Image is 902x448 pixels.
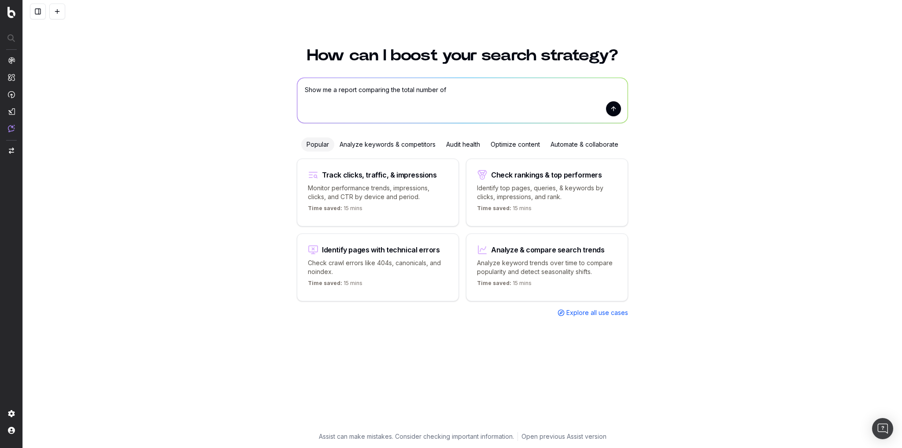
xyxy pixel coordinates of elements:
[7,7,15,18] img: Botify logo
[521,432,606,441] a: Open previous Assist version
[297,78,628,123] textarea: Show me a report comparing the total number of
[491,246,605,253] div: Analyze & compare search trends
[8,91,15,98] img: Activation
[8,427,15,434] img: My account
[477,205,511,211] span: Time saved:
[308,259,448,276] p: Check crawl errors like 404s, canonicals, and noindex.
[9,148,14,154] img: Switch project
[301,137,334,152] div: Popular
[308,280,342,286] span: Time saved:
[477,184,617,201] p: Identify top pages, queries, & keywords by clicks, impressions, and rank.
[485,137,545,152] div: Optimize content
[8,108,15,115] img: Studio
[297,48,628,63] h1: How can I boost your search strategy?
[558,308,628,317] a: Explore all use cases
[308,184,448,201] p: Monitor performance trends, impressions, clicks, and CTR by device and period.
[8,74,15,81] img: Intelligence
[872,418,893,439] div: Open Intercom Messenger
[8,57,15,64] img: Analytics
[308,280,362,290] p: 15 mins
[308,205,342,211] span: Time saved:
[322,171,437,178] div: Track clicks, traffic, & impressions
[566,308,628,317] span: Explore all use cases
[319,432,514,441] p: Assist can make mistakes. Consider checking important information.
[477,280,532,290] p: 15 mins
[491,171,602,178] div: Check rankings & top performers
[322,246,440,253] div: Identify pages with technical errors
[477,205,532,215] p: 15 mins
[334,137,441,152] div: Analyze keywords & competitors
[8,125,15,132] img: Assist
[308,205,362,215] p: 15 mins
[477,280,511,286] span: Time saved:
[8,410,15,417] img: Setting
[441,137,485,152] div: Audit health
[477,259,617,276] p: Analyze keyword trends over time to compare popularity and detect seasonality shifts.
[545,137,624,152] div: Automate & collaborate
